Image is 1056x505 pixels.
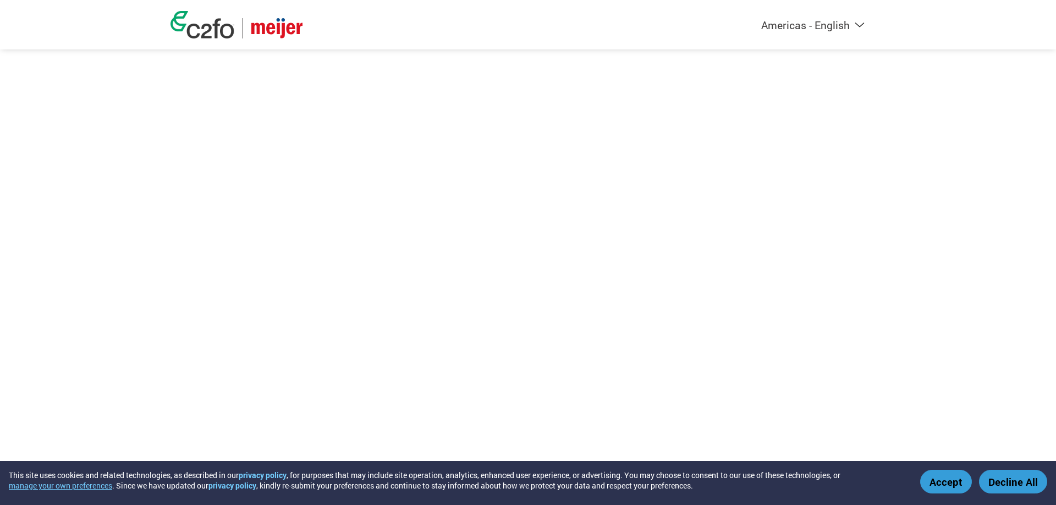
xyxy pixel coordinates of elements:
button: manage your own preferences [9,480,112,491]
button: Decline All [979,470,1047,493]
img: Meijer [251,18,302,38]
a: privacy policy [208,480,256,491]
img: c2fo logo [170,11,234,38]
button: Accept [920,470,972,493]
a: privacy policy [239,470,287,480]
div: This site uses cookies and related technologies, as described in our , for purposes that may incl... [9,470,904,491]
